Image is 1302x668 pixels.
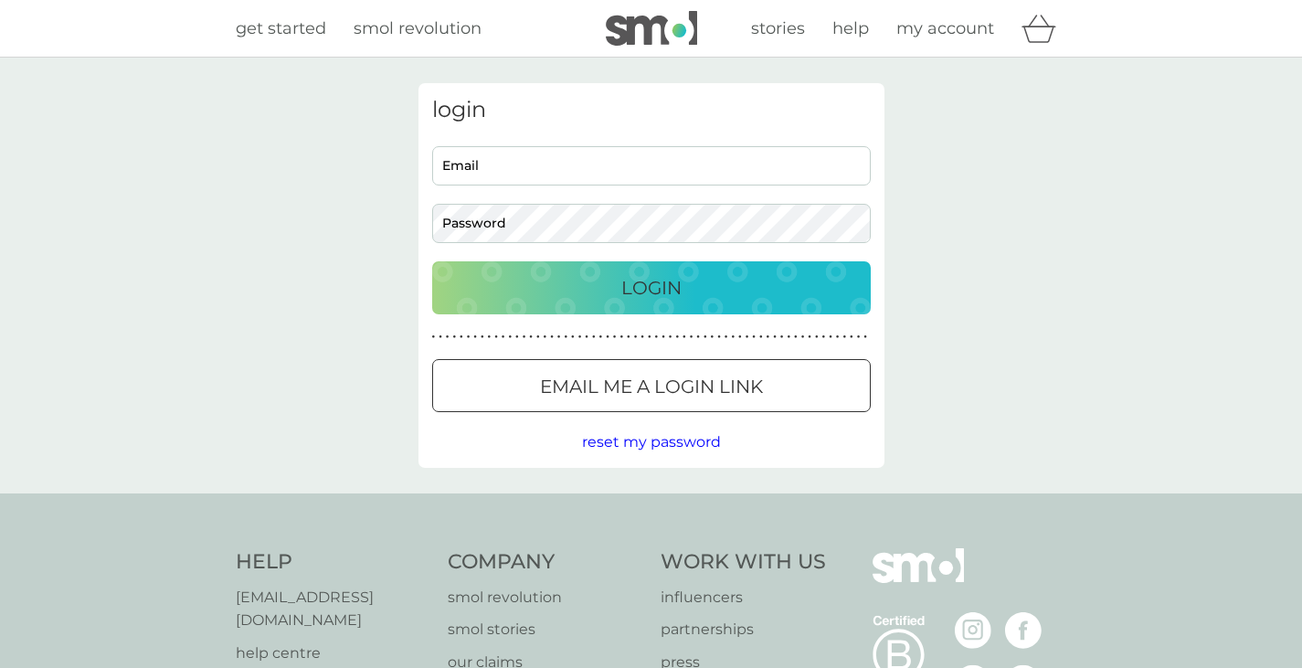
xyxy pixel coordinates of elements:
a: influencers [661,586,826,610]
p: ● [738,333,742,342]
a: smol stories [448,618,642,641]
p: ● [829,333,832,342]
a: help [832,16,869,42]
p: ● [564,333,567,342]
a: smol revolution [448,586,642,610]
p: ● [550,333,554,342]
p: ● [494,333,498,342]
span: reset my password [582,433,721,451]
p: ● [836,333,840,342]
p: ● [696,333,700,342]
img: smol [873,548,964,610]
button: reset my password [582,430,721,454]
img: smol [606,11,697,46]
p: ● [619,333,623,342]
p: ● [467,333,471,342]
p: ● [544,333,547,342]
p: ● [752,333,756,342]
p: ● [613,333,617,342]
span: help [832,18,869,38]
p: ● [502,333,505,342]
p: ● [578,333,582,342]
p: ● [473,333,477,342]
p: ● [529,333,533,342]
h4: Company [448,548,642,577]
p: ● [481,333,484,342]
p: ● [446,333,450,342]
p: ● [655,333,659,342]
p: ● [523,333,526,342]
p: ● [432,333,436,342]
p: Email me a login link [540,372,763,401]
img: visit the smol Facebook page [1005,612,1042,649]
p: ● [571,333,575,342]
span: my account [896,18,994,38]
p: ● [439,333,442,342]
p: Login [621,273,682,302]
p: ● [508,333,512,342]
p: ● [863,333,867,342]
p: ● [640,333,644,342]
p: ● [515,333,519,342]
p: ● [488,333,492,342]
p: ● [842,333,846,342]
p: ● [452,333,456,342]
p: ● [780,333,784,342]
p: ● [557,333,561,342]
p: ● [746,333,749,342]
p: ● [815,333,819,342]
a: my account [896,16,994,42]
p: ● [822,333,826,342]
p: ● [725,333,728,342]
p: ● [669,333,672,342]
p: ● [460,333,463,342]
p: ● [627,333,630,342]
button: Login [432,261,871,314]
span: stories [751,18,805,38]
p: ● [606,333,609,342]
a: [EMAIL_ADDRESS][DOMAIN_NAME] [236,586,430,632]
p: ● [683,333,686,342]
p: ● [648,333,651,342]
p: ● [850,333,853,342]
a: get started [236,16,326,42]
p: ● [787,333,790,342]
button: Email me a login link [432,359,871,412]
p: ● [592,333,596,342]
a: help centre [236,641,430,665]
h4: Help [236,548,430,577]
p: ● [634,333,638,342]
p: ● [773,333,777,342]
p: ● [599,333,603,342]
a: stories [751,16,805,42]
p: ● [801,333,805,342]
a: partnerships [661,618,826,641]
span: get started [236,18,326,38]
p: ● [536,333,540,342]
h4: Work With Us [661,548,826,577]
img: visit the smol Instagram page [955,612,991,649]
h3: login [432,97,871,123]
p: ● [675,333,679,342]
p: ● [794,333,798,342]
span: smol revolution [354,18,482,38]
p: ● [711,333,715,342]
p: ● [759,333,763,342]
p: ● [808,333,811,342]
p: ● [704,333,707,342]
p: ● [731,333,735,342]
a: smol revolution [354,16,482,42]
div: basket [1021,10,1067,47]
p: ● [585,333,588,342]
p: ● [690,333,693,342]
p: ● [767,333,770,342]
p: ● [717,333,721,342]
p: ● [662,333,665,342]
p: ● [857,333,861,342]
